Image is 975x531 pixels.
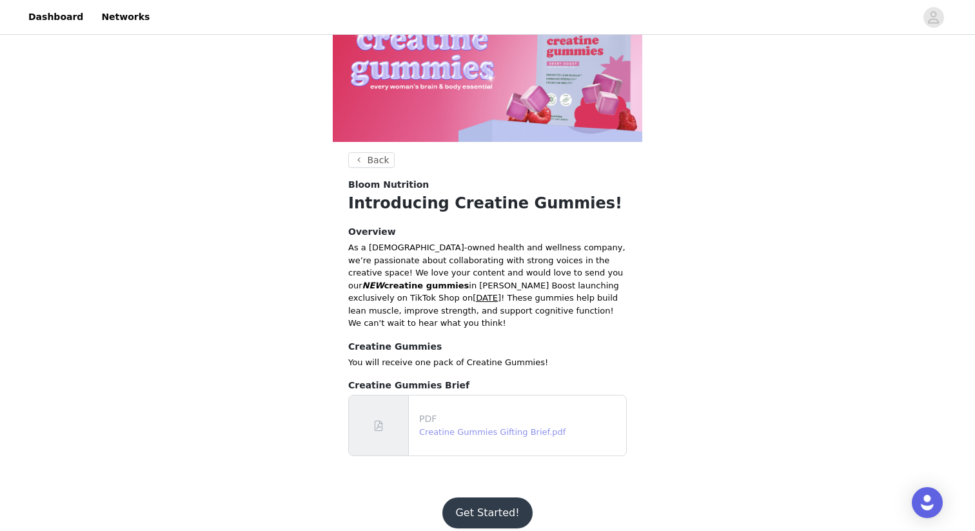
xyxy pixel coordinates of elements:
p: As a [DEMOGRAPHIC_DATA]-owned health and wellness company, we’re passionate about collaborating w... [348,241,627,330]
h4: Creatine Gummies Brief [348,379,627,392]
span: [DATE] [473,293,501,303]
em: NEW [362,281,384,290]
a: Creatine Gummies Gifting Brief.pdf [419,427,566,437]
strong: creatine gummies [362,281,469,290]
a: Networks [94,3,157,32]
span: Bloom Nutrition [348,178,429,192]
button: Get Started! [442,497,532,528]
h1: Introducing Creatine Gummies! [348,192,627,215]
a: Dashboard [21,3,91,32]
div: Open Intercom Messenger [912,487,943,518]
button: Back [348,152,395,168]
h4: Creatine Gummies [348,340,627,354]
div: avatar [927,7,940,28]
p: PDF [419,412,621,426]
p: You will receive one pack of Creatine Gummies! [348,356,627,369]
h4: Overview [348,225,627,239]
